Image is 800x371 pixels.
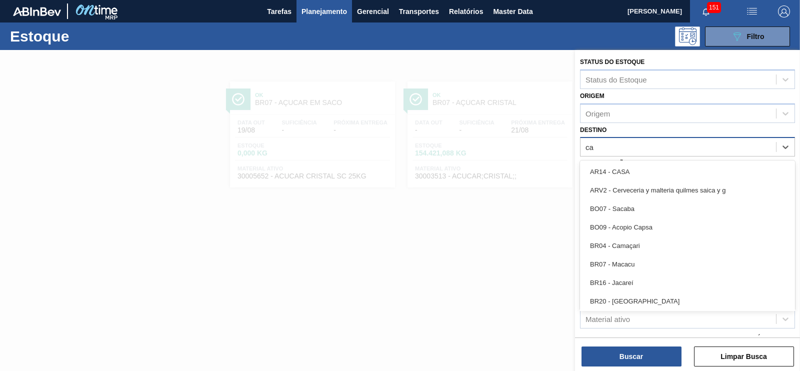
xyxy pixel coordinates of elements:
[580,199,795,218] div: BO07 - Sacaba
[580,126,606,133] label: Destino
[13,7,61,16] img: TNhmsLtSVTkK8tSr43FrP2fwEKptu5GPRR3wAAAABJRU5ErkJggg==
[580,292,795,310] div: BR20 - [GEOGRAPHIC_DATA]
[580,58,644,65] label: Status do Estoque
[10,30,155,42] h1: Estoque
[580,334,646,341] label: Data de Entrega de
[707,2,721,13] span: 151
[301,5,347,17] span: Planejamento
[399,5,439,17] span: Transportes
[690,4,722,18] button: Notificações
[357,5,389,17] span: Gerencial
[580,162,795,181] div: AR14 - CASA
[580,255,795,273] div: BR07 - Macacu
[747,32,764,40] span: Filtro
[585,109,610,117] div: Origem
[705,26,790,46] button: Filtro
[691,334,761,341] label: Data de Entrega até
[580,160,628,167] label: Coordenação
[580,236,795,255] div: BR04 - Camaçari
[449,5,483,17] span: Relatórios
[675,26,700,46] div: Pogramando: nenhum usuário selecionado
[746,5,758,17] img: userActions
[580,273,795,292] div: BR16 - Jacareí
[267,5,291,17] span: Tarefas
[580,218,795,236] div: BO09 - Acopio Capsa
[585,315,630,323] div: Material ativo
[580,181,795,199] div: ARV2 - Cerveceria y malteria quilmes saica y g
[493,5,532,17] span: Master Data
[585,75,647,83] div: Status do Estoque
[778,5,790,17] img: Logout
[580,92,604,99] label: Origem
